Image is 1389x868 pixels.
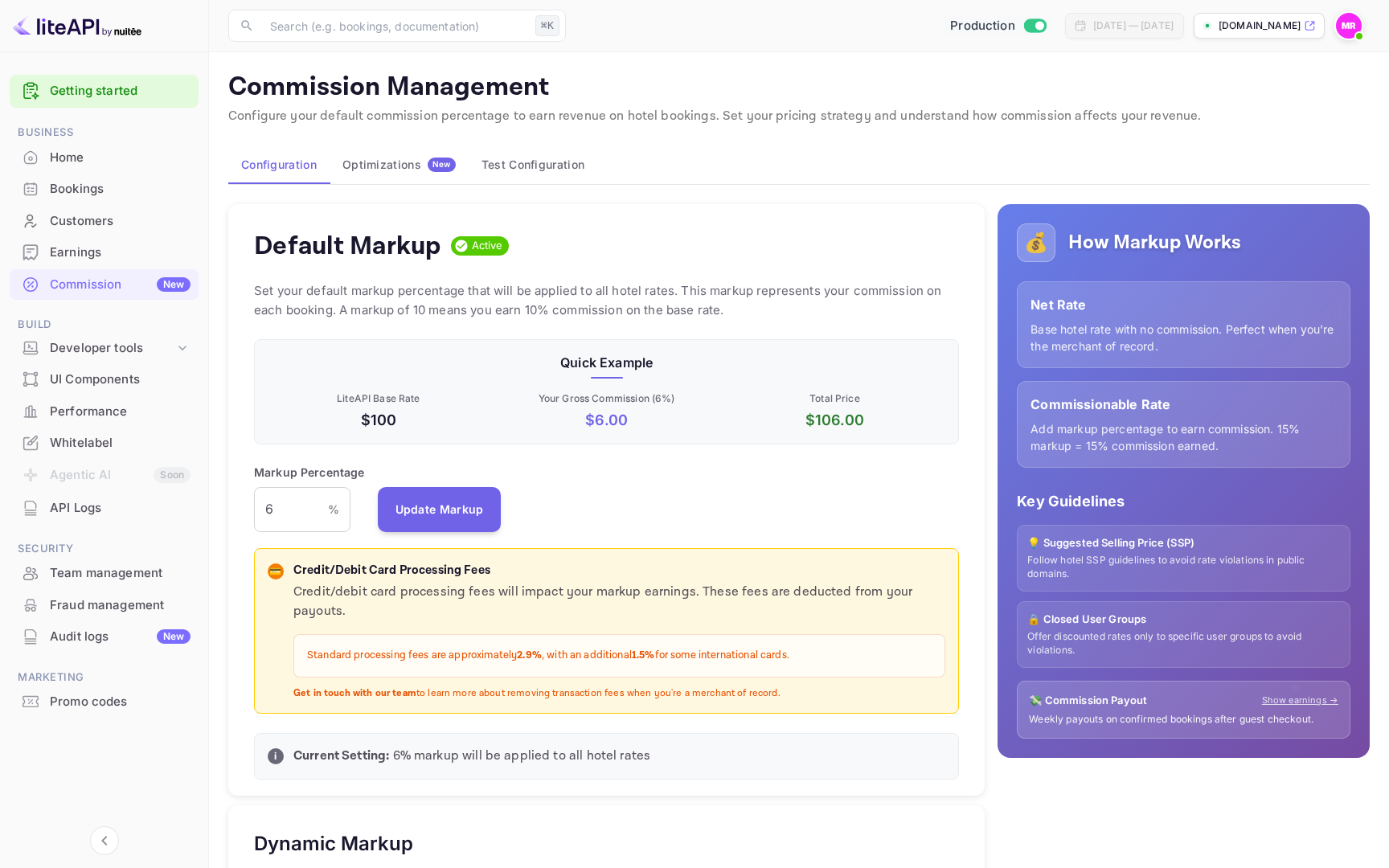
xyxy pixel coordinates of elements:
[10,174,199,203] a: Bookings
[254,487,328,532] input: 0
[50,403,191,421] div: Performance
[50,244,191,262] div: Earnings
[1024,228,1048,257] p: 💰
[10,237,199,268] div: Earnings
[269,564,281,579] p: 💳
[10,364,199,394] a: UI Components
[10,558,199,588] a: Team management
[1093,18,1174,33] div: [DATE] — [DATE]
[1068,230,1241,256] h5: How Markup Works
[496,391,718,406] p: Your Gross Commission ( 6 %)
[1030,321,1337,354] p: Base hotel rate with no commission. Perfect when you're the merchant of record.
[632,649,655,662] strong: 1.5%
[254,464,365,481] p: Markup Percentage
[10,237,199,267] a: Earnings
[50,596,191,615] div: Fraud management
[50,628,191,646] div: Audit logs
[944,17,1052,35] div: Switch to Sandbox mode
[378,487,502,532] button: Update Markup
[10,686,199,716] a: Promo codes
[10,428,199,457] a: Whitelabel
[254,230,441,262] h4: Default Markup
[10,206,199,237] div: Customers
[10,621,199,651] a: Audit logsNew
[1027,535,1340,551] p: 💡 Suggested Selling Price (SSP)
[10,142,199,172] a: Home
[342,158,456,172] div: Optimizations
[157,277,191,292] div: New
[293,562,945,580] p: Credit/Debit Card Processing Fees
[496,409,718,431] p: $ 6.00
[50,339,174,358] div: Developer tools
[10,590,199,620] a: Fraud management
[724,391,946,406] p: Total Price
[1029,693,1147,709] p: 💸 Commission Payout
[228,107,1370,126] p: Configure your default commission percentage to earn revenue on hotel bookings. Set your pricing ...
[260,10,529,42] input: Search (e.g. bookings, documentation)
[10,540,199,558] span: Security
[535,15,559,36] div: ⌘K
[517,649,542,662] strong: 2.9%
[307,648,932,664] p: Standard processing fees are approximately , with an additional for some international cards.
[268,409,490,431] p: $100
[465,238,510,254] span: Active
[254,281,959,320] p: Set your default markup percentage that will be applied to all hotel rates. This markup represent...
[469,145,597,184] button: Test Configuration
[1027,630,1340,657] p: Offer discounted rates only to specific user groups to avoid violations.
[10,316,199,334] span: Build
[10,174,199,205] div: Bookings
[428,159,456,170] span: New
[50,371,191,389] div: UI Components
[10,364,199,395] div: UI Components
[268,353,945,372] p: Quick Example
[1219,18,1301,33] p: [DOMAIN_NAME]
[254,831,413,857] h5: Dynamic Markup
[293,747,945,766] p: 6 % markup will be applied to all hotel rates
[1017,490,1350,512] p: Key Guidelines
[50,82,191,100] a: Getting started
[10,142,199,174] div: Home
[268,391,490,406] p: LiteAPI Base Rate
[50,564,191,583] div: Team management
[1336,13,1362,39] img: Mohamed Radhi
[724,409,946,431] p: $ 106.00
[10,75,199,108] div: Getting started
[1027,554,1340,581] p: Follow hotel SSP guidelines to avoid rate violations in public domains.
[228,145,330,184] button: Configuration
[10,396,199,426] a: Performance
[1262,694,1338,707] a: Show earnings →
[10,269,199,301] div: CommissionNew
[1029,713,1338,727] p: Weekly payouts on confirmed bookings after guest checkout.
[228,72,1370,104] p: Commission Management
[950,17,1015,35] span: Production
[157,629,191,644] div: New
[10,493,199,524] div: API Logs
[10,686,199,718] div: Promo codes
[50,212,191,231] div: Customers
[10,269,199,299] a: CommissionNew
[50,499,191,518] div: API Logs
[293,687,416,699] strong: Get in touch with our team
[50,180,191,199] div: Bookings
[10,558,199,589] div: Team management
[1030,420,1337,454] p: Add markup percentage to earn commission. 15% markup = 15% commission earned.
[1030,395,1337,414] p: Commissionable Rate
[50,276,191,294] div: Commission
[50,693,191,711] div: Promo codes
[10,621,199,653] div: Audit logsNew
[293,747,389,764] strong: Current Setting:
[13,13,141,39] img: LiteAPI logo
[1027,612,1340,628] p: 🔒 Closed User Groups
[328,501,339,518] p: %
[10,669,199,686] span: Marketing
[10,590,199,621] div: Fraud management
[10,493,199,522] a: API Logs
[10,124,199,141] span: Business
[10,206,199,235] a: Customers
[10,334,199,362] div: Developer tools
[293,583,945,621] p: Credit/debit card processing fees will impact your markup earnings. These fees are deducted from ...
[50,149,191,167] div: Home
[50,434,191,452] div: Whitelabel
[274,749,277,764] p: i
[10,428,199,459] div: Whitelabel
